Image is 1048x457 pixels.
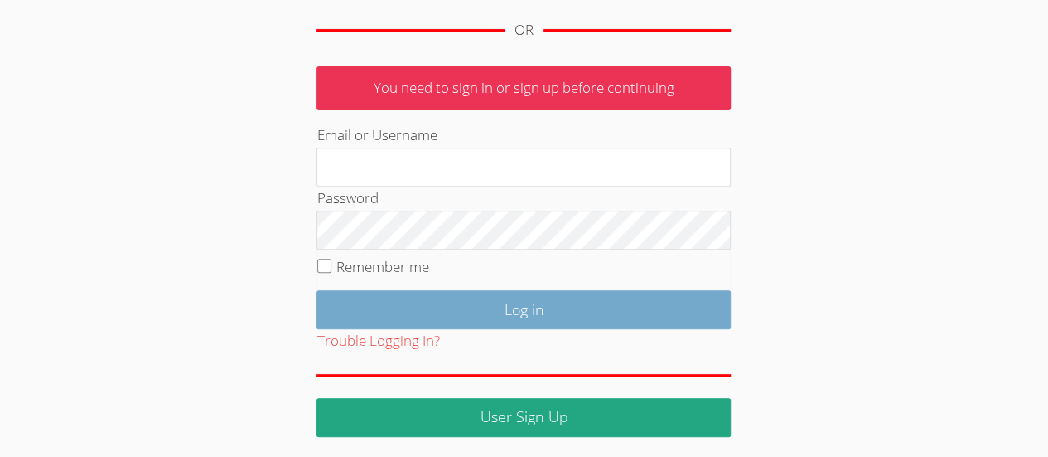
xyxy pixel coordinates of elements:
label: Password [316,188,378,207]
label: Email or Username [316,125,437,144]
p: You need to sign in or sign up before continuing [316,66,731,110]
input: Log in [316,290,731,329]
label: Remember me [336,257,429,276]
button: Trouble Logging In? [316,329,439,353]
a: User Sign Up [316,398,731,437]
div: OR [514,18,534,42]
